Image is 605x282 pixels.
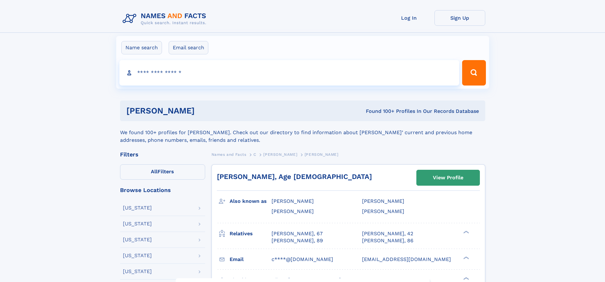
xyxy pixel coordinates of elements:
div: View Profile [433,170,463,185]
h1: [PERSON_NAME] [126,107,280,115]
div: We found 100+ profiles for [PERSON_NAME]. Check out our directory to find information about [PERS... [120,121,485,144]
div: [US_STATE] [123,237,152,242]
span: [PERSON_NAME] [263,152,297,157]
a: Names and Facts [212,150,246,158]
label: Filters [120,164,205,180]
a: [PERSON_NAME], 42 [362,230,413,237]
span: [PERSON_NAME] [272,208,314,214]
a: [PERSON_NAME], 89 [272,237,323,244]
a: Log In [384,10,434,26]
a: [PERSON_NAME], 86 [362,237,413,244]
a: C [253,150,256,158]
span: [PERSON_NAME] [362,198,404,204]
h3: Email [230,254,272,265]
h3: Relatives [230,228,272,239]
span: C [253,152,256,157]
div: Found 100+ Profiles In Our Records Database [280,108,479,115]
span: All [151,169,158,175]
a: View Profile [417,170,480,185]
a: [PERSON_NAME], 67 [272,230,323,237]
div: ❯ [462,256,469,260]
div: Browse Locations [120,187,205,193]
input: search input [119,60,460,86]
span: [PERSON_NAME] [272,198,314,204]
div: ❯ [462,230,469,234]
label: Name search [121,41,162,54]
h3: Also known as [230,196,272,207]
div: Filters [120,152,205,157]
a: Sign Up [434,10,485,26]
a: [PERSON_NAME], Age [DEMOGRAPHIC_DATA] [217,173,372,181]
img: Logo Names and Facts [120,10,212,27]
button: Search Button [462,60,486,86]
div: [US_STATE] [123,269,152,274]
div: ❯ [462,276,469,280]
label: Email search [169,41,208,54]
div: [US_STATE] [123,205,152,210]
div: [US_STATE] [123,253,152,258]
div: [US_STATE] [123,221,152,226]
a: [PERSON_NAME] [263,150,297,158]
span: [PERSON_NAME] [362,208,404,214]
span: [EMAIL_ADDRESS][DOMAIN_NAME] [362,256,451,262]
span: [PERSON_NAME] [305,152,339,157]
